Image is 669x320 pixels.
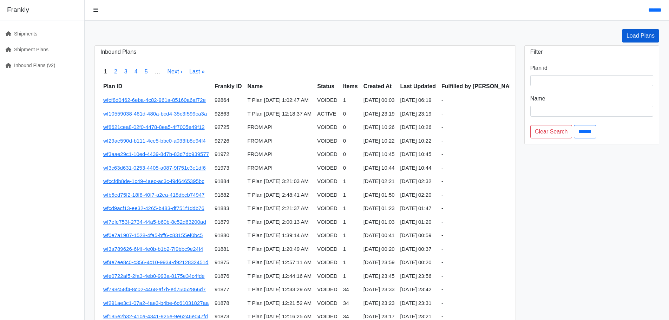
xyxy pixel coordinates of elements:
td: - [439,120,523,134]
td: VOIDED [314,120,340,134]
td: VOIDED [314,161,340,175]
td: [DATE] 00:20 [361,242,398,256]
td: 1 [340,256,361,269]
td: [DATE] 00:20 [398,256,439,269]
td: T Plan [DATE] 1:39:14 AM [244,229,314,242]
td: FROM API [244,134,314,148]
a: Clear Search [530,125,572,138]
td: [DATE] 06:19 [398,93,439,107]
a: wfe0722af5-2fa3-4eb0-993a-8175e34c4fde [103,273,205,279]
td: 91883 [212,202,244,215]
td: [DATE] 01:23 [361,202,398,215]
a: 3 [124,68,127,74]
a: wf7efe753f-2734-44a5-b60b-8c52d63200ad [103,219,206,225]
td: VOIDED [314,215,340,229]
td: [DATE] 10:45 [361,148,398,161]
td: [DATE] 00:41 [361,229,398,242]
td: VOIDED [314,93,340,107]
nav: pager [100,64,510,79]
td: - [439,134,523,148]
td: [DATE] 23:19 [398,107,439,121]
td: 34 [340,283,361,296]
th: Last Updated [398,79,439,93]
a: wf8621cea8-02f0-4478-8ea5-4f7005e49f12 [103,124,205,130]
td: [DATE] 02:21 [361,175,398,188]
td: T Plan [DATE] 12:57:11 AM [244,256,314,269]
td: VOIDED [314,283,340,296]
td: [DATE] 23:33 [361,283,398,296]
td: T Plan [DATE] 12:33:29 AM [244,283,314,296]
td: T Plan [DATE] 12:44:16 AM [244,269,314,283]
td: 1 [340,202,361,215]
td: 1 [340,229,361,242]
a: wf185e2b32-410a-4341-925e-9e6246e047fd [103,313,208,319]
td: [DATE] 23:31 [398,296,439,310]
td: - [439,107,523,121]
td: - [439,242,523,256]
a: wf4e7ee8c0-c356-4c10-9934-d9212832451d [103,259,208,265]
td: 1 [340,242,361,256]
td: T Plan [DATE] 3:21:03 AM [244,175,314,188]
label: Plan id [530,64,547,72]
td: T Plan [DATE] 2:21:37 AM [244,202,314,215]
td: 91884 [212,175,244,188]
td: - [439,148,523,161]
td: [DATE] 00:03 [361,93,398,107]
td: T Plan [DATE] 2:48:41 AM [244,188,314,202]
td: VOIDED [314,256,340,269]
td: 92863 [212,107,244,121]
span: 1 [100,64,111,79]
td: VOIDED [314,242,340,256]
a: wfccfdb8de-1c49-4aec-ac3c-f9d6465395bc [103,178,204,184]
a: wf3a789626-6f4f-4e0b-b1b2-7f9bbc9e24f4 [103,246,203,252]
td: 0 [340,120,361,134]
td: - [439,202,523,215]
td: T Plan [DATE] 1:02:47 AM [244,93,314,107]
td: - [439,175,523,188]
td: 1 [340,269,361,283]
td: - [439,256,523,269]
td: 91876 [212,269,244,283]
td: - [439,161,523,175]
td: 91973 [212,161,244,175]
td: [DATE] 10:45 [398,148,439,161]
td: - [439,296,523,310]
td: [DATE] 23:56 [398,269,439,283]
td: [DATE] 02:20 [398,188,439,202]
td: [DATE] 23:45 [361,269,398,283]
td: 1 [340,93,361,107]
td: VOIDED [314,175,340,188]
td: FROM API [244,120,314,134]
th: Name [244,79,314,93]
td: 91880 [212,229,244,242]
td: FROM API [244,161,314,175]
td: [DATE] 10:26 [361,120,398,134]
td: [DATE] 01:47 [398,202,439,215]
td: T Plan [DATE] 1:20:49 AM [244,242,314,256]
td: [DATE] 00:59 [398,229,439,242]
a: Load Plans [622,29,659,43]
td: - [439,283,523,296]
td: [DATE] 23:23 [361,296,398,310]
a: wfcd9acf13-ee32-4265-b483-df751f1ddb76 [103,205,204,211]
td: [DATE] 01:03 [361,215,398,229]
a: Next › [168,68,183,74]
td: [DATE] 23:59 [361,256,398,269]
th: Frankly ID [212,79,244,93]
a: wf3aae29c1-10ed-4439-8d7b-83d7db939577 [103,151,209,157]
td: VOIDED [314,229,340,242]
a: wfb5ed75f2-18f8-40f7-a2ea-418dbcb74947 [103,192,205,198]
td: 91881 [212,242,244,256]
a: wf291ae3c1-07a2-4ae3-b4be-6c61031827aa [103,300,209,306]
td: [DATE] 23:19 [361,107,398,121]
td: [DATE] 10:44 [361,161,398,175]
td: 92864 [212,93,244,107]
td: - [439,215,523,229]
td: VOIDED [314,148,340,161]
a: wf798c58f4-8c02-4468-af7b-ed75052866d7 [103,286,206,292]
td: 1 [340,188,361,202]
td: - [439,269,523,283]
h3: Filter [530,48,653,55]
td: [DATE] 01:50 [361,188,398,202]
td: ACTIVE [314,107,340,121]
